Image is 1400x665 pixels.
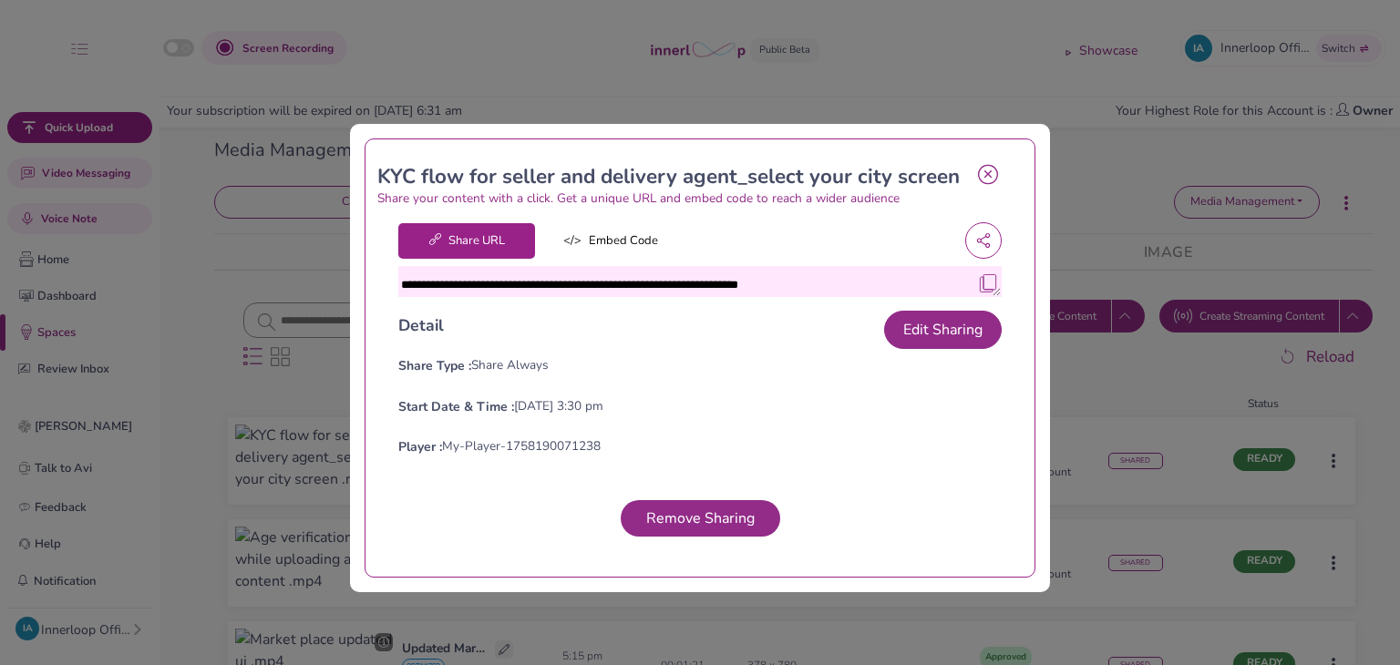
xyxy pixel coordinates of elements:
p: Share your content with a click. Get a unique URL and embed code to reach a wider audience [377,189,964,209]
h5: Detail [398,316,444,335]
button: Edit Sharing [884,311,1002,349]
p: [DATE] 3:30 pm [514,397,603,416]
img: copy to clipboard [979,274,997,292]
span: Share URL [398,223,535,260]
button: Remove Sharing [621,500,780,537]
p: My-Player-1758190071238 [442,437,601,456]
span: </> [563,232,582,251]
h2: KYC flow for seller and delivery agent_select your city screen [377,165,964,189]
p: Share Always [471,356,549,375]
span: Embed Code [542,223,679,260]
div: Share Type : [398,356,471,375]
div: Player : [398,437,442,456]
span: Remove Sharing [639,508,762,528]
div: Start Date & Time : [398,397,514,416]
